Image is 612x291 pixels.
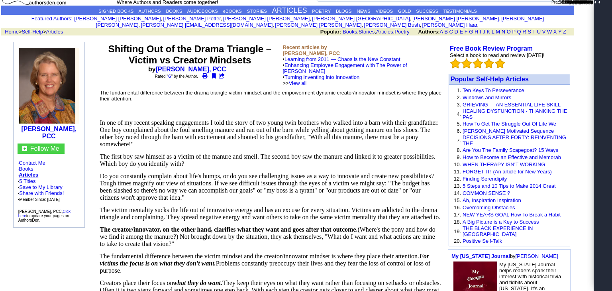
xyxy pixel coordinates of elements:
font: Rated " " by the Author. [155,74,198,79]
img: bigemptystars.png [495,58,505,69]
span: Do you constantly complain about life's bumps, or do you see challenging issues as a way to innov... [100,173,433,201]
a: Z [563,29,566,35]
a: View all [289,80,307,86]
font: Follow Me [30,145,59,152]
a: Turning Inventing into Innovation [284,74,359,80]
font: i [162,17,163,21]
a: [PERSON_NAME], PCC [156,66,226,73]
b: by [148,66,231,73]
a: VIDEOS [376,9,393,14]
span: (Where's the pony and how do we find it among the manure?) Not brought down by the situation, the... [100,226,435,247]
font: 17. [454,212,461,218]
a: Ten Keys To Perseverance [463,87,524,93]
font: i [500,17,501,21]
a: D [454,29,458,35]
font: The fundamental difference between the drama triangle victim mindset and the empowerment dynamic ... [100,90,441,102]
a: click here [18,209,71,218]
img: bigemptystars.png [484,58,494,69]
a: S [528,29,531,35]
a: POETRY [312,9,331,14]
font: 4. [457,111,461,117]
a: Windows and Mirrors [463,94,511,100]
font: 13. [454,183,461,189]
a: Positive Self-Talk [463,238,502,244]
i: For victims the [100,253,429,267]
a: Y [558,29,561,35]
a: [PERSON_NAME] Motivated Sequence [463,128,554,134]
font: 2. [457,94,461,100]
a: GRIEVING — AN ESSENTIAL LIFE SKILL [463,102,561,108]
a: [PERSON_NAME] [PERSON_NAME] [223,16,310,22]
font: : [31,16,73,22]
a: Finding Serendipity [463,176,507,182]
font: • >> [282,74,359,86]
img: 140204.jpg [19,48,79,124]
a: ARTICLES [272,6,307,14]
a: How To Get The Struggle Out Of Life We [463,121,556,127]
a: [PERSON_NAME] Potter [163,16,221,22]
a: SIGNED BOOKS [98,9,133,14]
a: [PERSON_NAME] [PERSON_NAME] [96,16,544,28]
a: Articles [46,29,63,35]
a: Self-Help [22,29,43,35]
a: H [475,29,478,35]
font: i [311,17,312,21]
a: BLOGS [336,9,352,14]
a: Learning from 2011 — Chaos is the New Constant [284,56,400,62]
a: M [496,29,500,35]
img: gc.jpg [22,146,27,151]
a: My [US_STATE] Journal [451,253,510,259]
a: Share with Friends! [19,190,64,196]
a: STORIES [247,9,267,14]
font: 10. [454,161,461,167]
a: Featured Authors [31,16,71,22]
a: Contact Me [19,160,45,166]
font: i [140,23,141,28]
a: [PERSON_NAME] [PERSON_NAME] [275,22,361,28]
a: W [547,29,552,35]
font: • [282,62,407,86]
font: 20. [454,238,461,244]
a: J [483,29,485,35]
font: > > [2,29,63,35]
a: V [542,29,546,35]
a: Poetry [394,29,410,35]
a: A Big Picture is a Key to Success [463,219,539,225]
a: Enhancing Employee Engagement with The Power of [PERSON_NAME] [282,62,407,74]
a: 5 Titles [19,178,35,184]
img: bigemptystars.png [473,58,483,69]
a: AUDIOBOOKS [187,9,218,14]
b: Free Book Review Program [450,45,533,52]
font: · · · [18,184,64,202]
font: Member Since: [DATE] [19,197,60,202]
a: L [492,29,494,35]
a: NEWS [357,9,371,14]
font: 16. [454,204,461,210]
a: R [522,29,526,35]
font: 6. [457,128,461,134]
iframe: fb:like Facebook Social Plugin [100,79,279,87]
b: Recent articles by [PERSON_NAME], PCC [282,44,340,56]
font: [PERSON_NAME], PCC, to update your pages on AuthorsDen. [18,209,71,222]
a: Articles [19,172,38,178]
i: what they do want. [173,279,222,286]
font: i [412,17,412,21]
a: B [444,29,448,35]
a: Books [343,29,357,35]
font: 15. [454,197,461,203]
font: 8. [457,147,461,153]
font: by [451,253,558,259]
a: G [469,29,473,35]
a: P [512,29,515,35]
font: · · · [18,160,80,203]
i: focus is on what they don't want. [129,260,216,267]
a: [PERSON_NAME] Bush [364,22,420,28]
a: 5 Steps and 10 Tips to Make 2014 Great [463,183,555,189]
a: X [553,29,557,35]
a: Q [517,29,521,35]
font: i [274,23,275,28]
a: How to Become an Effective and Memorab [463,154,561,160]
a: SUCCESS [416,9,438,14]
b: [PERSON_NAME], PCC [21,126,76,140]
span: The fundamental difference between the victim mindset and the creator/innovator mindset is where ... [100,253,430,274]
